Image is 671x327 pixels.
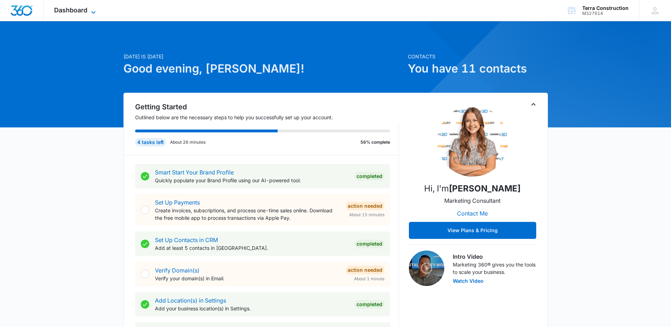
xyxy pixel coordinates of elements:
[453,252,536,261] h3: Intro Video
[450,205,495,222] button: Contact Me
[155,236,218,243] a: Set Up Contacts in CRM
[155,169,234,176] a: Smart Start Your Brand Profile
[582,11,629,16] div: account id
[408,60,548,77] h1: You have 11 contacts
[444,196,501,205] p: Marketing Consultant
[582,5,629,11] div: account name
[155,199,200,206] a: Set Up Payments
[155,267,199,274] a: Verify Domain(s)
[135,102,399,112] h2: Getting Started
[346,202,384,210] div: Action Needed
[170,139,206,145] p: About 26 minutes
[453,261,536,276] p: Marketing 360® gives you the tools to scale your business.
[155,305,349,312] p: Add your business location(s) in Settings.
[155,207,340,222] p: Create invoices, subscriptions, and process one-time sales online. Download the free mobile app t...
[354,300,384,309] div: Completed
[453,279,484,283] button: Watch Video
[135,114,399,121] p: Outlined below are the necessary steps to help you successfully set up your account.
[408,53,548,60] p: Contacts
[155,244,349,252] p: Add at least 5 contacts in [GEOGRAPHIC_DATA].
[346,266,384,274] div: Action Needed
[437,106,508,177] img: Caitlin Genschoreck
[354,240,384,248] div: Completed
[155,177,349,184] p: Quickly populate your Brand Profile using our AI-powered tool.
[409,222,536,239] button: View Plans & Pricing
[360,139,390,145] p: 56% complete
[529,100,538,109] button: Toggle Collapse
[123,60,404,77] h1: Good evening, [PERSON_NAME]!
[349,212,384,218] span: About 15 minutes
[409,251,444,286] img: Intro Video
[135,138,166,147] div: 4 tasks left
[155,297,226,304] a: Add Location(s) in Settings
[424,182,521,195] p: Hi, I'm
[354,276,384,282] span: About 1 minute
[54,6,87,14] span: Dashboard
[155,275,340,282] p: Verify your domain(s) in Email.
[354,172,384,180] div: Completed
[449,183,521,194] strong: [PERSON_NAME]
[123,53,404,60] p: [DATE] is [DATE]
